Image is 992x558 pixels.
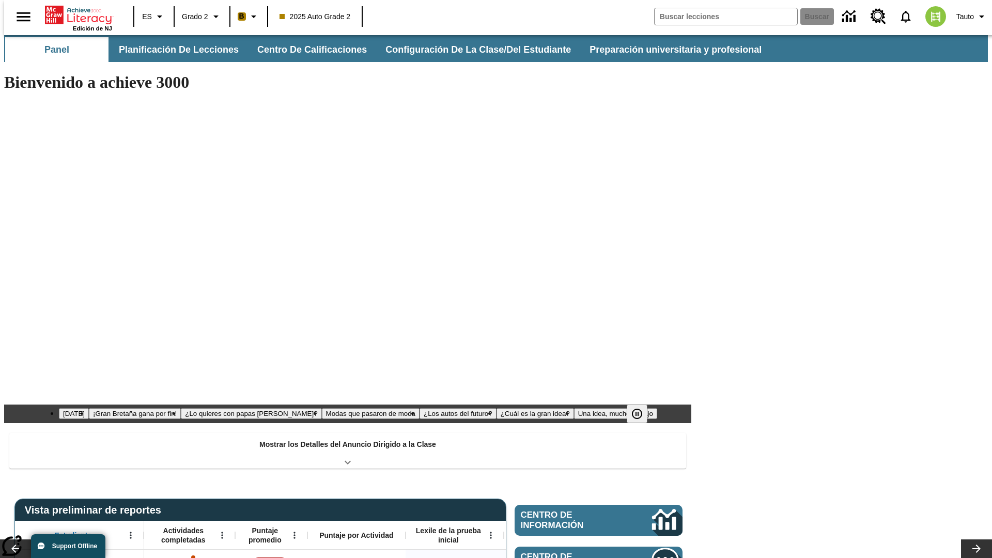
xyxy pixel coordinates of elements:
[89,408,181,419] button: Diapositiva 2 ¡Gran Bretaña gana por fin!
[515,505,683,536] a: Centro de información
[31,534,105,558] button: Support Offline
[411,526,486,545] span: Lexile de la prueba inicial
[259,439,436,450] p: Mostrar los Detalles del Anuncio Dirigido a la Clase
[182,11,208,22] span: Grado 2
[420,408,497,419] button: Diapositiva 5 ¿Los autos del futuro?
[123,528,138,543] button: Abrir menú
[142,11,152,22] span: ES
[574,408,657,419] button: Diapositiva 7 Una idea, mucho trabajo
[4,35,988,62] div: Subbarra de navegación
[952,7,992,26] button: Perfil/Configuración
[178,7,226,26] button: Grado: Grado 2, Elige un grado
[925,6,946,27] img: avatar image
[149,526,218,545] span: Actividades completadas
[4,73,691,92] h1: Bienvenido a achieve 3000
[239,10,244,23] span: B
[280,11,351,22] span: 2025 Auto Grade 2
[45,5,112,25] a: Portada
[836,3,864,31] a: Centro de información
[864,3,892,30] a: Centro de recursos, Se abrirá en una pestaña nueva.
[55,531,92,540] span: Estudiante
[581,37,770,62] button: Preparación universitaria y profesional
[59,408,89,419] button: Diapositiva 1 Día del Trabajo
[8,2,39,32] button: Abrir el menú lateral
[956,11,974,22] span: Tauto
[181,408,321,419] button: Diapositiva 3 ¿Lo quieres con papas fritas?
[214,528,230,543] button: Abrir menú
[4,8,151,18] body: Máximo 600 caracteres Presiona Escape para desactivar la barra de herramientas Presiona Alt + F10...
[627,405,658,423] div: Pausar
[961,539,992,558] button: Carrusel de lecciones, seguir
[627,405,647,423] button: Pausar
[521,510,617,531] span: Centro de información
[4,37,771,62] div: Subbarra de navegación
[137,7,171,26] button: Lenguaje: ES, Selecciona un idioma
[111,37,247,62] button: Planificación de lecciones
[483,528,499,543] button: Abrir menú
[892,3,919,30] a: Notificaciones
[249,37,375,62] button: Centro de calificaciones
[919,3,952,30] button: Escoja un nuevo avatar
[497,408,574,419] button: Diapositiva 6 ¿Cuál es la gran idea?
[45,4,112,32] div: Portada
[52,542,97,550] span: Support Offline
[9,433,686,469] div: Mostrar los Detalles del Anuncio Dirigido a la Clase
[377,37,579,62] button: Configuración de la clase/del estudiante
[240,526,290,545] span: Puntaje promedio
[234,7,264,26] button: Boost El color de la clase es anaranjado claro. Cambiar el color de la clase.
[5,37,109,62] button: Panel
[25,504,166,516] span: Vista preliminar de reportes
[655,8,797,25] input: Buscar campo
[73,25,112,32] span: Edición de NJ
[319,531,393,540] span: Puntaje por Actividad
[287,528,302,543] button: Abrir menú
[322,408,420,419] button: Diapositiva 4 Modas que pasaron de moda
